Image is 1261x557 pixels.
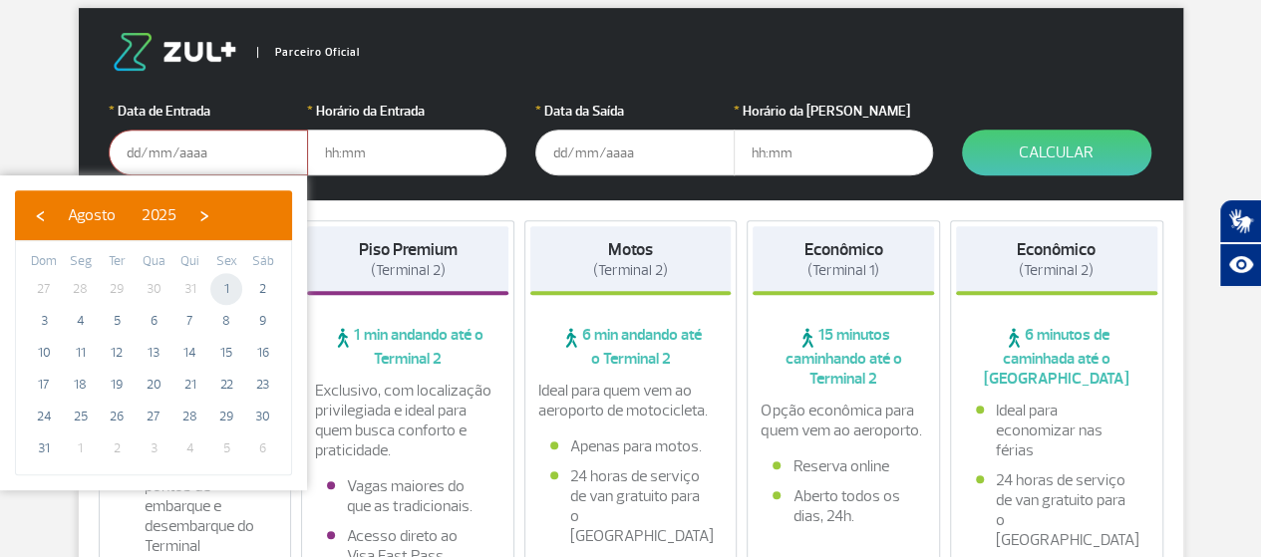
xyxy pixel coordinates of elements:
th: weekday [63,251,100,273]
label: Data da Saída [535,101,735,122]
button: Agosto [55,200,129,230]
span: 28 [174,401,206,432]
span: 5 [210,432,242,464]
span: 28 [65,273,97,305]
p: Exclusivo, com localização privilegiada e ideal para quem busca conforto e praticidade. [315,381,500,460]
button: Calcular [962,130,1151,175]
img: logo-zul.png [109,33,240,71]
label: Data de Entrada [109,101,308,122]
span: Agosto [68,205,116,225]
li: 24 horas de serviço de van gratuito para o [GEOGRAPHIC_DATA] [976,470,1137,550]
span: 13 [138,337,169,369]
input: hh:mm [734,130,933,175]
span: 29 [101,273,133,305]
th: weekday [171,251,208,273]
span: 25 [65,401,97,432]
button: 2025 [129,200,189,230]
button: Abrir tradutor de língua de sinais. [1219,199,1261,243]
span: 9 [247,305,279,337]
span: (Terminal 2) [1019,261,1094,280]
span: 18 [65,369,97,401]
span: 16 [247,337,279,369]
button: › [189,200,219,230]
span: 4 [174,432,206,464]
span: 22 [210,369,242,401]
span: 27 [138,401,169,432]
span: 5 [101,305,133,337]
input: hh:mm [307,130,506,175]
span: 2025 [142,205,176,225]
p: Opção econômica para quem vem ao aeroporto. [761,401,926,440]
span: 26 [101,401,133,432]
span: 7 [174,305,206,337]
span: 30 [247,401,279,432]
th: weekday [26,251,63,273]
span: 6 min andando até o Terminal 2 [530,325,732,369]
span: 8 [210,305,242,337]
span: 29 [210,401,242,432]
th: weekday [244,251,281,273]
p: Ideal para quem vem ao aeroporto de motocicleta. [538,381,724,420]
span: (Terminal 1) [807,261,879,280]
strong: Motos [608,239,653,260]
strong: Econômico [1017,239,1096,260]
span: 1 min andando até o Terminal 2 [307,325,508,369]
span: 6 [138,305,169,337]
span: 4 [65,305,97,337]
span: 15 minutos caminhando até o Terminal 2 [753,325,934,389]
span: 27 [28,273,60,305]
span: 24 [28,401,60,432]
span: Parceiro Oficial [257,47,360,58]
label: Horário da [PERSON_NAME] [734,101,933,122]
span: 6 [247,432,279,464]
span: 21 [174,369,206,401]
span: (Terminal 2) [370,261,445,280]
span: 23 [247,369,279,401]
span: 30 [138,273,169,305]
span: 14 [174,337,206,369]
span: 10 [28,337,60,369]
span: 3 [138,432,169,464]
li: Apenas para motos. [550,436,712,456]
li: Ideal para economizar nas férias [976,401,1137,460]
bs-datepicker-navigation-view: ​ ​ ​ [25,202,219,222]
span: 6 minutos de caminhada até o [GEOGRAPHIC_DATA] [956,325,1157,389]
span: 11 [65,337,97,369]
li: Aberto todos os dias, 24h. [773,486,914,526]
li: Fácil acesso aos pontos de embarque e desembarque do Terminal [125,456,266,556]
span: 19 [101,369,133,401]
span: 17 [28,369,60,401]
label: Horário da Entrada [307,101,506,122]
span: 1 [210,273,242,305]
li: 24 horas de serviço de van gratuito para o [GEOGRAPHIC_DATA] [550,466,712,546]
button: ‹ [25,200,55,230]
span: 20 [138,369,169,401]
th: weekday [136,251,172,273]
span: 31 [174,273,206,305]
li: Reserva online [773,456,914,476]
div: Plugin de acessibilidade da Hand Talk. [1219,199,1261,287]
strong: Piso Premium [358,239,457,260]
input: dd/mm/aaaa [109,130,308,175]
span: 12 [101,337,133,369]
th: weekday [208,251,245,273]
span: 15 [210,337,242,369]
span: 3 [28,305,60,337]
span: (Terminal 2) [593,261,668,280]
span: 2 [247,273,279,305]
button: Abrir recursos assistivos. [1219,243,1261,287]
strong: Econômico [804,239,883,260]
th: weekday [99,251,136,273]
input: dd/mm/aaaa [535,130,735,175]
span: 2 [101,432,133,464]
span: 31 [28,432,60,464]
span: 1 [65,432,97,464]
li: Vagas maiores do que as tradicionais. [327,476,488,516]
